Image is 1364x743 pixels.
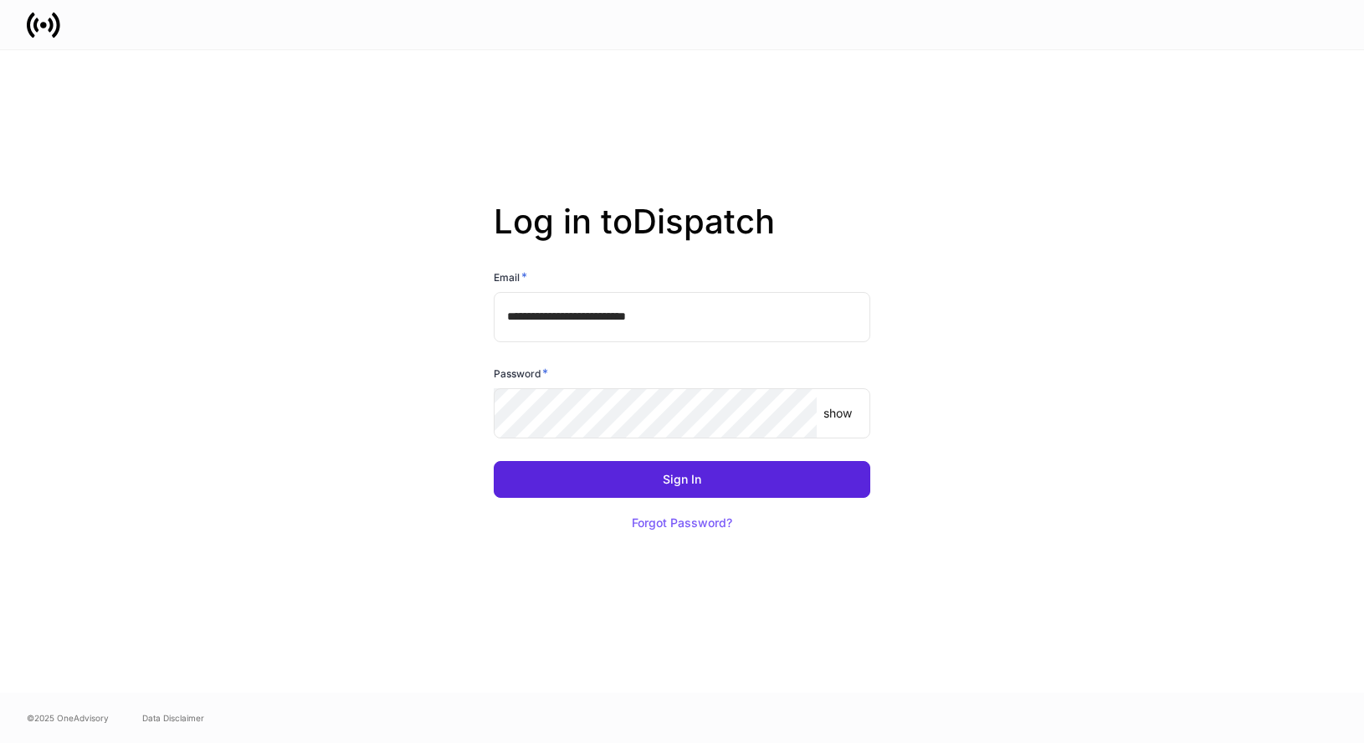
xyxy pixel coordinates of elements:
p: show [823,405,852,422]
h6: Email [494,269,527,285]
h2: Log in to Dispatch [494,202,870,269]
div: Forgot Password? [632,517,732,529]
button: Forgot Password? [611,505,753,541]
span: © 2025 OneAdvisory [27,711,109,725]
div: Sign In [663,474,701,485]
h6: Password [494,365,548,382]
button: Sign In [494,461,870,498]
a: Data Disclaimer [142,711,204,725]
